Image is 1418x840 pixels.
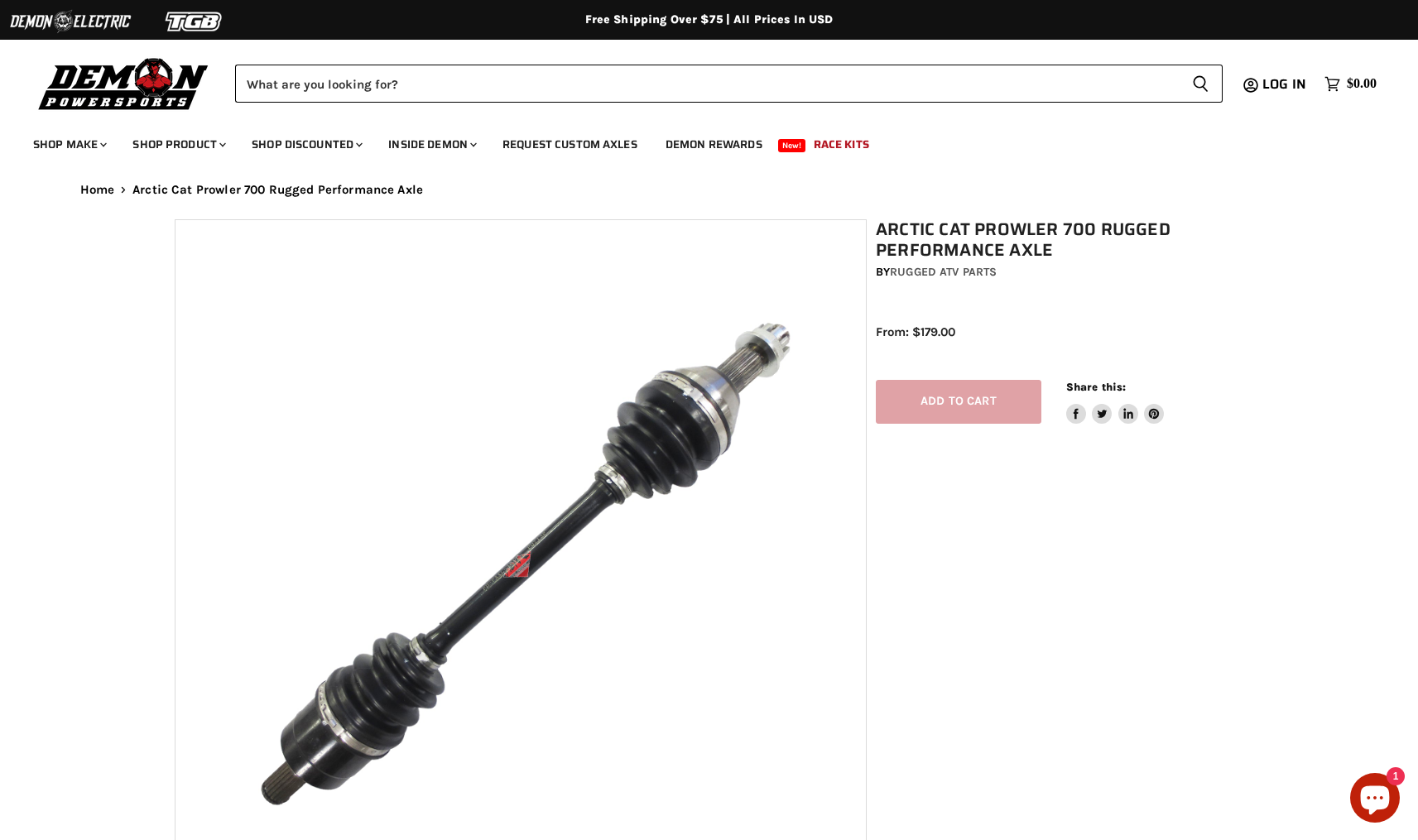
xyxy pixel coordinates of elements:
[132,183,423,197] span: Arctic Cat Prowler 700 Rugged Performance Axle
[1262,74,1306,94] span: Log in
[1179,65,1223,103] button: Search
[376,127,487,161] a: Inside Demon
[239,127,373,161] a: Shop Discounted
[1347,76,1377,92] span: $0.00
[801,127,882,161] a: Race Kits
[33,54,214,113] img: Demon Powersports
[80,183,115,197] a: Home
[47,183,1372,197] nav: Breadcrumbs
[876,263,1253,281] div: by
[653,127,775,161] a: Demon Rewards
[890,265,997,279] a: Rugged ATV Parts
[47,12,1372,27] div: Free Shipping Over $75 | All Prices In USD
[1345,773,1405,827] inbox-online-store-chat: Shopify online store chat
[120,127,236,161] a: Shop Product
[1316,72,1385,96] a: $0.00
[235,65,1179,103] input: Search
[21,127,117,161] a: Shop Make
[1066,381,1126,393] span: Share this:
[1066,380,1165,424] aside: Share this:
[235,65,1223,103] form: Product
[132,6,257,37] img: TGB Logo 2
[778,139,806,152] span: New!
[490,127,650,161] a: Request Custom Axles
[8,6,132,37] img: Demon Electric Logo 2
[21,121,1372,161] ul: Main menu
[876,324,955,339] span: From: $179.00
[1255,77,1316,92] a: Log in
[876,219,1253,261] h1: Arctic Cat Prowler 700 Rugged Performance Axle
